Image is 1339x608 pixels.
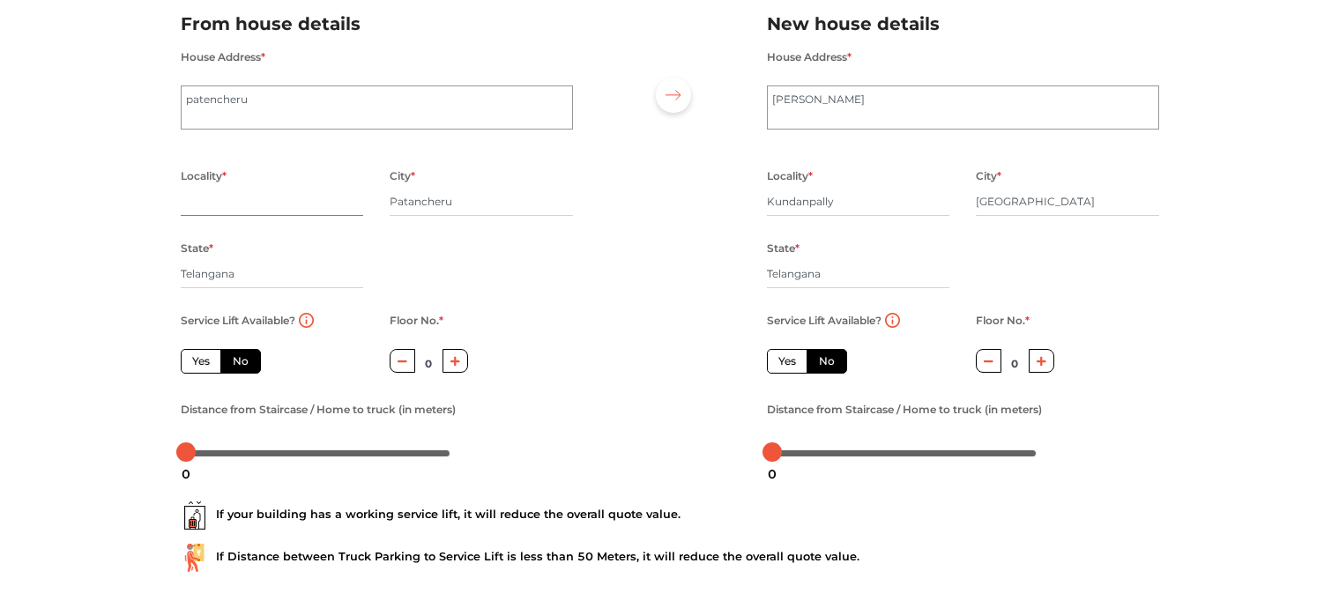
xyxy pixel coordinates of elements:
div: If your building has a working service lift, it will reduce the overall quote value. [181,501,1159,530]
label: No [220,349,261,374]
label: State [767,237,800,260]
label: Yes [181,349,221,374]
label: Yes [767,349,807,374]
label: City [390,165,415,188]
label: Floor No. [976,309,1030,332]
textarea: [PERSON_NAME] [767,85,1159,130]
label: Service Lift Available? [181,309,295,332]
label: City [976,165,1001,188]
label: Locality [181,165,227,188]
label: Distance from Staircase / Home to truck (in meters) [181,398,456,421]
label: Locality [767,165,813,188]
h2: New house details [767,10,1159,39]
label: Floor No. [390,309,443,332]
img: ... [181,501,209,530]
label: House Address [181,46,265,69]
div: 0 [761,459,784,489]
label: Distance from Staircase / Home to truck (in meters) [767,398,1042,421]
label: State [181,237,213,260]
div: If Distance between Truck Parking to Service Lift is less than 50 Meters, it will reduce the over... [181,544,1159,572]
label: House Address [767,46,852,69]
label: No [807,349,847,374]
div: 0 [175,459,197,489]
img: ... [181,544,209,572]
label: Service Lift Available? [767,309,882,332]
h2: From house details [181,10,573,39]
